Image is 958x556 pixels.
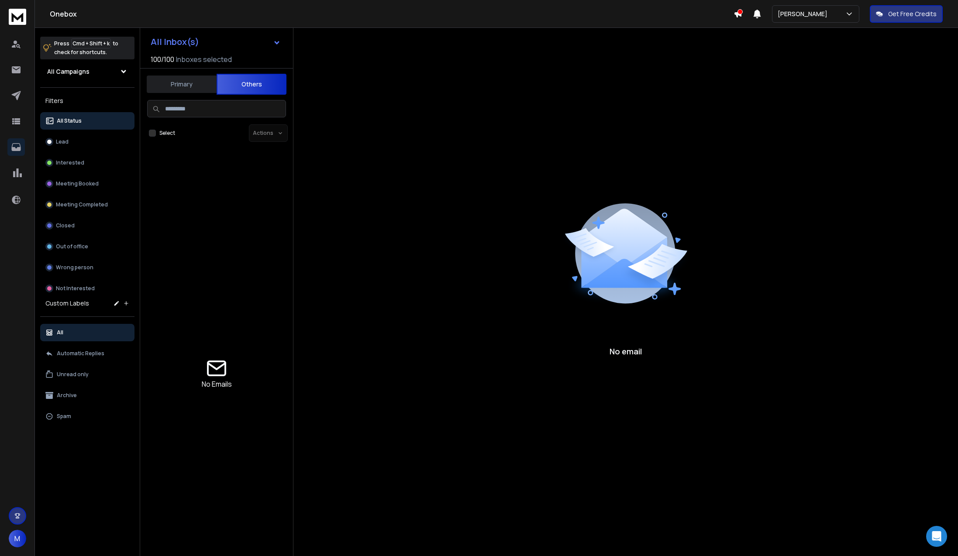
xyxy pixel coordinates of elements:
h3: Inboxes selected [176,54,232,65]
p: Unread only [57,371,89,378]
button: M [9,530,26,547]
p: All [57,329,63,336]
span: 100 / 100 [151,54,174,65]
p: Out of office [56,243,88,250]
p: Lead [56,138,69,145]
p: Meeting Completed [56,201,108,208]
p: Spam [57,413,71,420]
p: Meeting Booked [56,180,99,187]
h1: All Campaigns [47,67,90,76]
h3: Filters [40,95,134,107]
p: Not Interested [56,285,95,292]
h1: All Inbox(s) [151,38,199,46]
button: Not Interested [40,280,134,297]
button: All Inbox(s) [144,33,288,51]
button: Unread only [40,366,134,383]
button: Lead [40,133,134,151]
p: No Emails [202,379,232,389]
p: Closed [56,222,75,229]
p: Automatic Replies [57,350,104,357]
h1: Onebox [50,9,734,19]
div: Open Intercom Messenger [926,526,947,547]
button: Primary [147,75,217,94]
button: All Campaigns [40,63,134,80]
label: Select [159,130,175,137]
p: All Status [57,117,82,124]
button: Closed [40,217,134,234]
button: Others [217,74,286,95]
p: Interested [56,159,84,166]
button: Meeting Completed [40,196,134,213]
button: Archive [40,387,134,404]
p: No email [610,345,642,357]
button: Get Free Credits [870,5,943,23]
button: Meeting Booked [40,175,134,192]
p: Archive [57,392,77,399]
p: Wrong person [56,264,93,271]
button: All [40,324,134,341]
h3: Custom Labels [45,299,89,308]
span: Cmd + Shift + k [71,38,111,48]
button: Out of office [40,238,134,255]
p: Press to check for shortcuts. [54,39,118,57]
img: logo [9,9,26,25]
p: Get Free Credits [888,10,937,18]
button: All Status [40,112,134,130]
button: Spam [40,408,134,425]
button: Wrong person [40,259,134,276]
button: Automatic Replies [40,345,134,362]
button: Interested [40,154,134,172]
p: [PERSON_NAME] [778,10,831,18]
